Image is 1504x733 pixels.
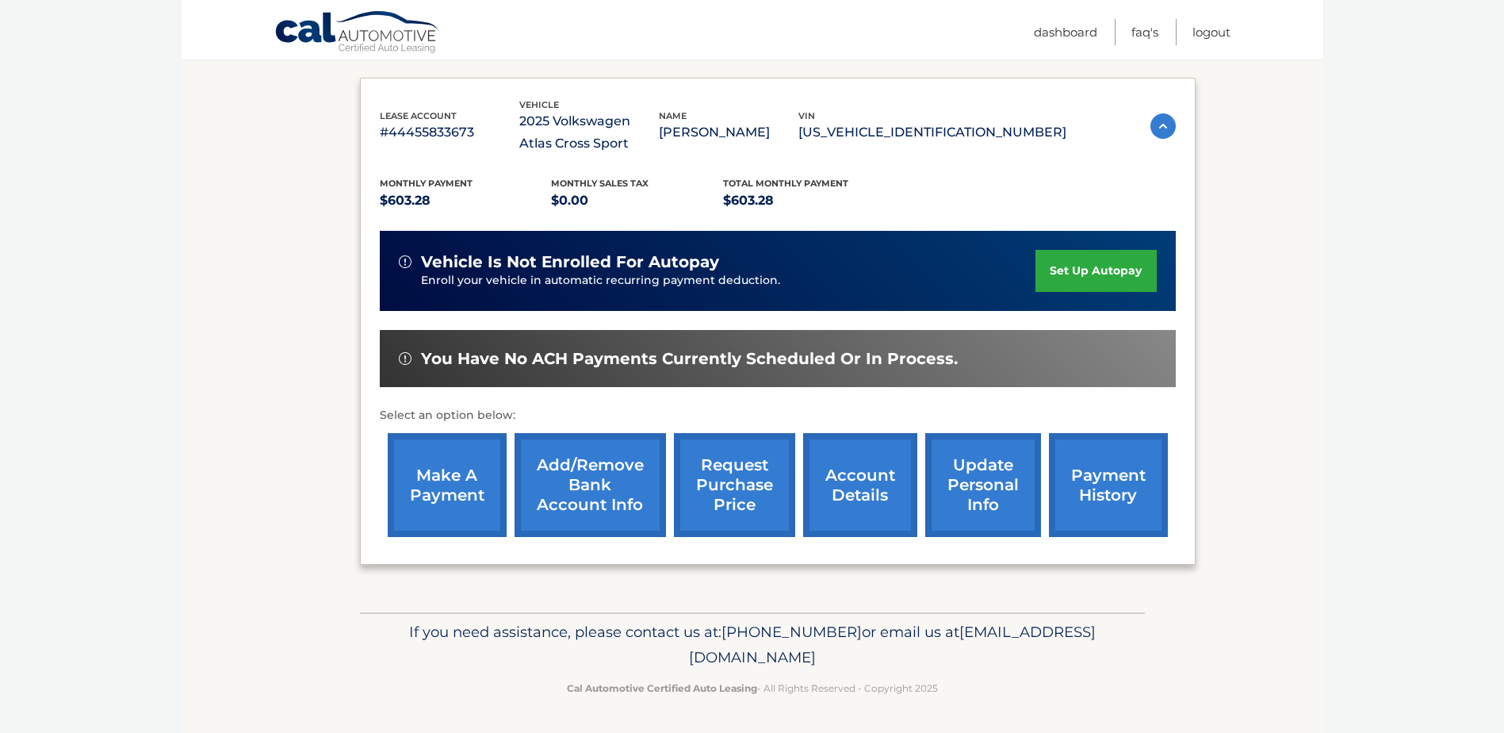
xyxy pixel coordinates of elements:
span: lease account [380,110,457,121]
p: $603.28 [380,190,552,212]
a: update personal info [925,433,1041,537]
p: [US_VEHICLE_IDENTIFICATION_NUMBER] [798,121,1066,144]
a: account details [803,433,917,537]
a: set up autopay [1035,250,1156,292]
p: Enroll your vehicle in automatic recurring payment deduction. [421,272,1036,290]
p: - All Rights Reserved - Copyright 2025 [370,680,1135,697]
span: Monthly Payment [380,178,473,189]
img: alert-white.svg [399,352,411,365]
p: [PERSON_NAME] [659,121,798,144]
p: Select an option below: [380,406,1176,425]
span: vehicle is not enrolled for autopay [421,252,719,272]
a: Add/Remove bank account info [515,433,666,537]
p: If you need assistance, please contact us at: or email us at [370,620,1135,670]
span: [EMAIL_ADDRESS][DOMAIN_NAME] [689,623,1096,666]
a: Dashboard [1034,19,1097,45]
span: [PHONE_NUMBER] [721,623,862,641]
a: payment history [1049,433,1168,537]
a: Logout [1192,19,1230,45]
span: name [659,110,687,121]
p: $603.28 [723,190,895,212]
strong: Cal Automotive Certified Auto Leasing [567,682,757,694]
a: Cal Automotive [274,10,441,56]
a: request purchase price [674,433,795,537]
span: Total Monthly Payment [723,178,848,189]
span: Monthly sales Tax [551,178,649,189]
p: #44455833673 [380,121,519,144]
span: vehicle [519,99,559,110]
p: $0.00 [551,190,723,212]
a: make a payment [388,433,507,537]
span: You have no ACH payments currently scheduled or in process. [421,349,958,369]
img: accordion-active.svg [1150,113,1176,139]
a: FAQ's [1131,19,1158,45]
span: vin [798,110,815,121]
p: 2025 Volkswagen Atlas Cross Sport [519,110,659,155]
img: alert-white.svg [399,255,411,268]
